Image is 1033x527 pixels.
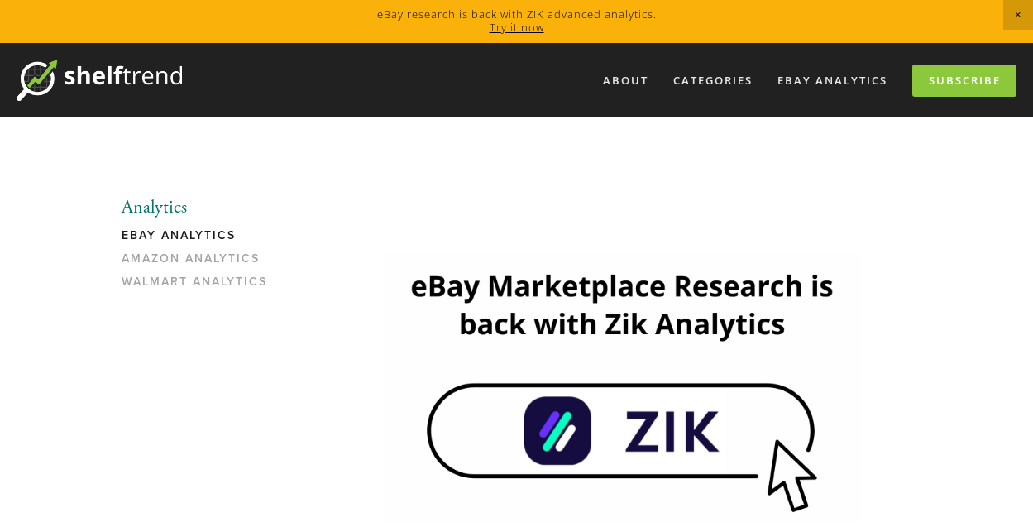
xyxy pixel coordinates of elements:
[592,67,659,94] a: About
[912,65,1016,97] a: Subscribe
[662,67,763,94] div: Categories
[490,20,544,35] a: Try it now
[17,60,182,101] img: ShelfTrend
[122,275,280,298] a: Walmart Analytics
[122,197,280,218] li: Analytics
[767,67,898,94] a: eBay Analytics
[122,228,280,252] a: eBay Analytics
[383,253,861,522] img: Zik Analytics Sponsored Ad
[122,252,280,275] a: Amazon Analytics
